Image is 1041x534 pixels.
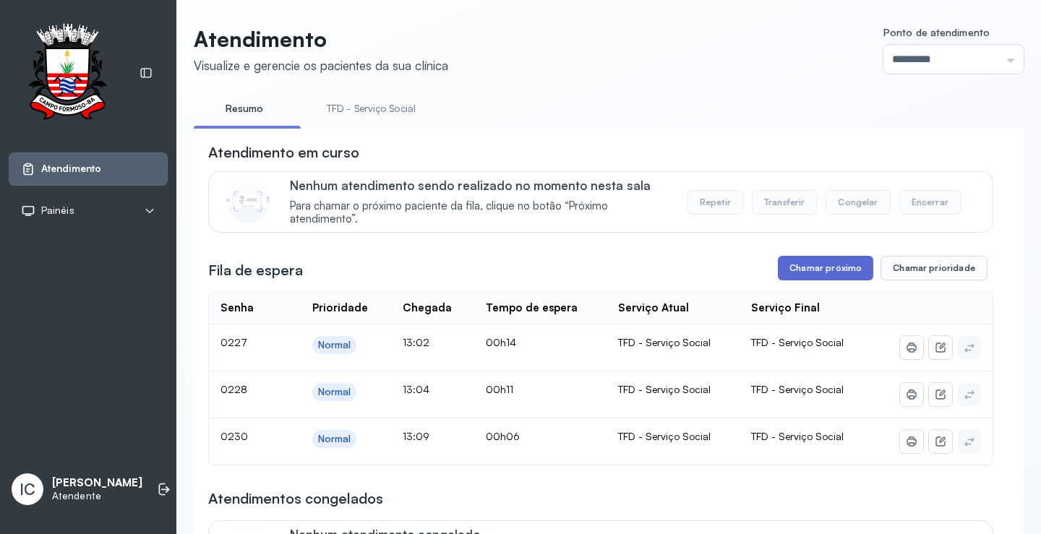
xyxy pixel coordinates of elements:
[618,336,728,349] div: TFD - Serviço Social
[778,256,873,280] button: Chamar próximo
[208,142,359,163] h3: Atendimento em curso
[220,383,247,395] span: 0228
[486,301,578,315] div: Tempo de espera
[883,26,990,38] span: Ponto de atendimento
[194,26,448,52] p: Atendimento
[403,301,452,315] div: Chegada
[290,199,672,227] span: Para chamar o próximo paciente da fila, clique no botão “Próximo atendimento”.
[751,383,844,395] span: TFD - Serviço Social
[687,190,743,215] button: Repetir
[52,490,142,502] p: Atendente
[312,301,368,315] div: Prioridade
[220,336,247,348] span: 0227
[220,430,248,442] span: 0230
[220,301,254,315] div: Senha
[826,190,890,215] button: Congelar
[312,97,430,121] a: TFD - Serviço Social
[618,383,728,396] div: TFD - Serviço Social
[403,336,429,348] span: 13:02
[618,301,689,315] div: Serviço Atual
[751,301,820,315] div: Serviço Final
[403,383,429,395] span: 13:04
[52,476,142,490] p: [PERSON_NAME]
[752,190,818,215] button: Transferir
[41,163,101,175] span: Atendimento
[881,256,988,280] button: Chamar prioridade
[318,339,351,351] div: Normal
[618,430,728,443] div: TFD - Serviço Social
[318,386,351,398] div: Normal
[15,23,119,124] img: Logotipo do estabelecimento
[194,97,295,121] a: Resumo
[751,336,844,348] span: TFD - Serviço Social
[194,58,448,73] div: Visualize e gerencie os pacientes da sua clínica
[751,430,844,442] span: TFD - Serviço Social
[208,260,303,280] h3: Fila de espera
[290,178,672,193] p: Nenhum atendimento sendo realizado no momento nesta sala
[21,162,155,176] a: Atendimento
[208,488,383,509] h3: Atendimentos congelados
[403,430,429,442] span: 13:09
[318,433,351,445] div: Normal
[899,190,961,215] button: Encerrar
[486,430,520,442] span: 00h06
[226,179,270,223] img: Imagem de CalloutCard
[41,204,74,217] span: Painéis
[486,336,516,348] span: 00h14
[486,383,513,395] span: 00h11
